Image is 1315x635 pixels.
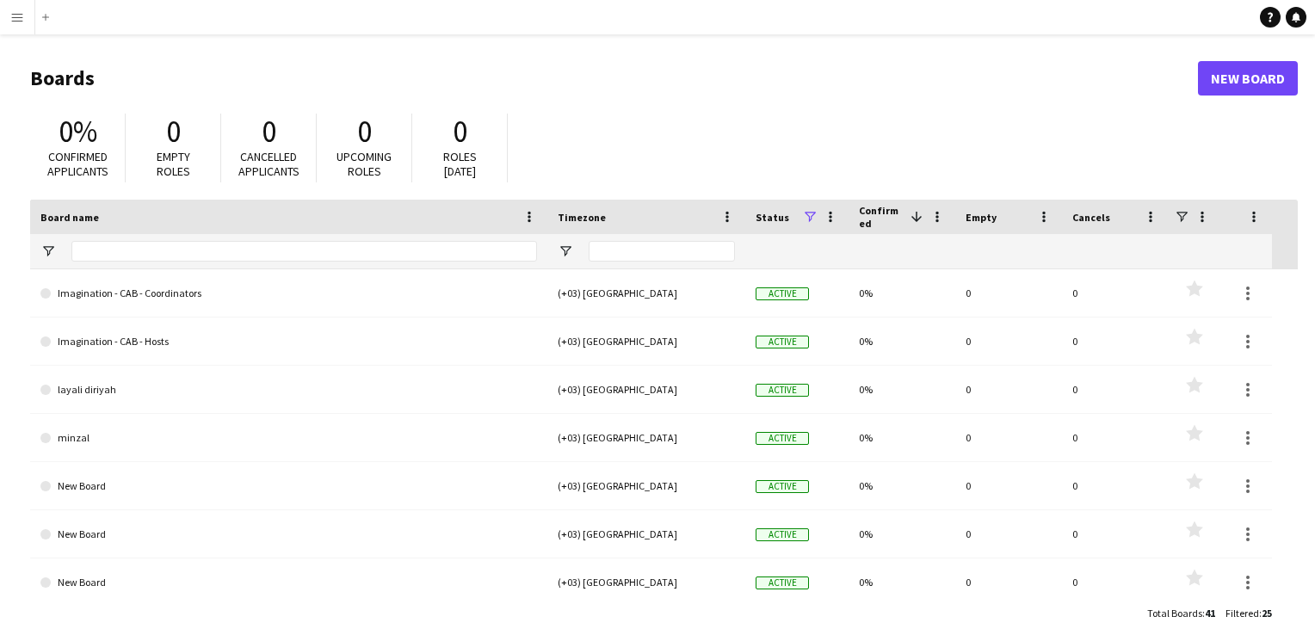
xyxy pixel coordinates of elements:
[1062,462,1169,509] div: 0
[40,462,537,510] a: New Board
[59,113,97,151] span: 0%
[262,113,276,151] span: 0
[849,462,955,509] div: 0%
[756,480,809,493] span: Active
[40,269,537,317] a: Imagination - CAB - Coordinators
[849,558,955,606] div: 0%
[443,149,477,179] span: Roles [DATE]
[756,336,809,348] span: Active
[849,269,955,317] div: 0%
[166,113,181,151] span: 0
[1062,558,1169,606] div: 0
[547,414,745,461] div: (+03) [GEOGRAPHIC_DATA]
[756,287,809,300] span: Active
[40,414,537,462] a: minzal
[1062,317,1169,365] div: 0
[558,244,573,259] button: Open Filter Menu
[547,510,745,558] div: (+03) [GEOGRAPHIC_DATA]
[238,149,299,179] span: Cancelled applicants
[47,149,108,179] span: Confirmed applicants
[1072,211,1110,224] span: Cancels
[756,576,809,589] span: Active
[849,414,955,461] div: 0%
[1262,607,1272,620] span: 25
[547,317,745,365] div: (+03) [GEOGRAPHIC_DATA]
[1062,269,1169,317] div: 0
[157,149,190,179] span: Empty roles
[547,366,745,413] div: (+03) [GEOGRAPHIC_DATA]
[40,317,537,366] a: Imagination - CAB - Hosts
[558,211,606,224] span: Timezone
[756,528,809,541] span: Active
[30,65,1198,91] h1: Boards
[1225,596,1272,630] div: :
[955,269,1062,317] div: 0
[1147,607,1202,620] span: Total Boards
[40,244,56,259] button: Open Filter Menu
[756,384,809,397] span: Active
[357,113,372,151] span: 0
[547,269,745,317] div: (+03) [GEOGRAPHIC_DATA]
[955,317,1062,365] div: 0
[453,113,467,151] span: 0
[1205,607,1215,620] span: 41
[547,462,745,509] div: (+03) [GEOGRAPHIC_DATA]
[955,414,1062,461] div: 0
[955,510,1062,558] div: 0
[849,366,955,413] div: 0%
[1062,366,1169,413] div: 0
[859,204,904,230] span: Confirmed
[1225,607,1259,620] span: Filtered
[547,558,745,606] div: (+03) [GEOGRAPHIC_DATA]
[849,317,955,365] div: 0%
[40,366,537,414] a: layali diriyah
[1198,61,1298,96] a: New Board
[1062,414,1169,461] div: 0
[40,211,99,224] span: Board name
[756,211,789,224] span: Status
[40,558,537,607] a: New Board
[955,366,1062,413] div: 0
[71,241,537,262] input: Board name Filter Input
[966,211,997,224] span: Empty
[955,462,1062,509] div: 0
[336,149,392,179] span: Upcoming roles
[40,510,537,558] a: New Board
[955,558,1062,606] div: 0
[756,432,809,445] span: Active
[1147,596,1215,630] div: :
[1062,510,1169,558] div: 0
[589,241,735,262] input: Timezone Filter Input
[849,510,955,558] div: 0%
